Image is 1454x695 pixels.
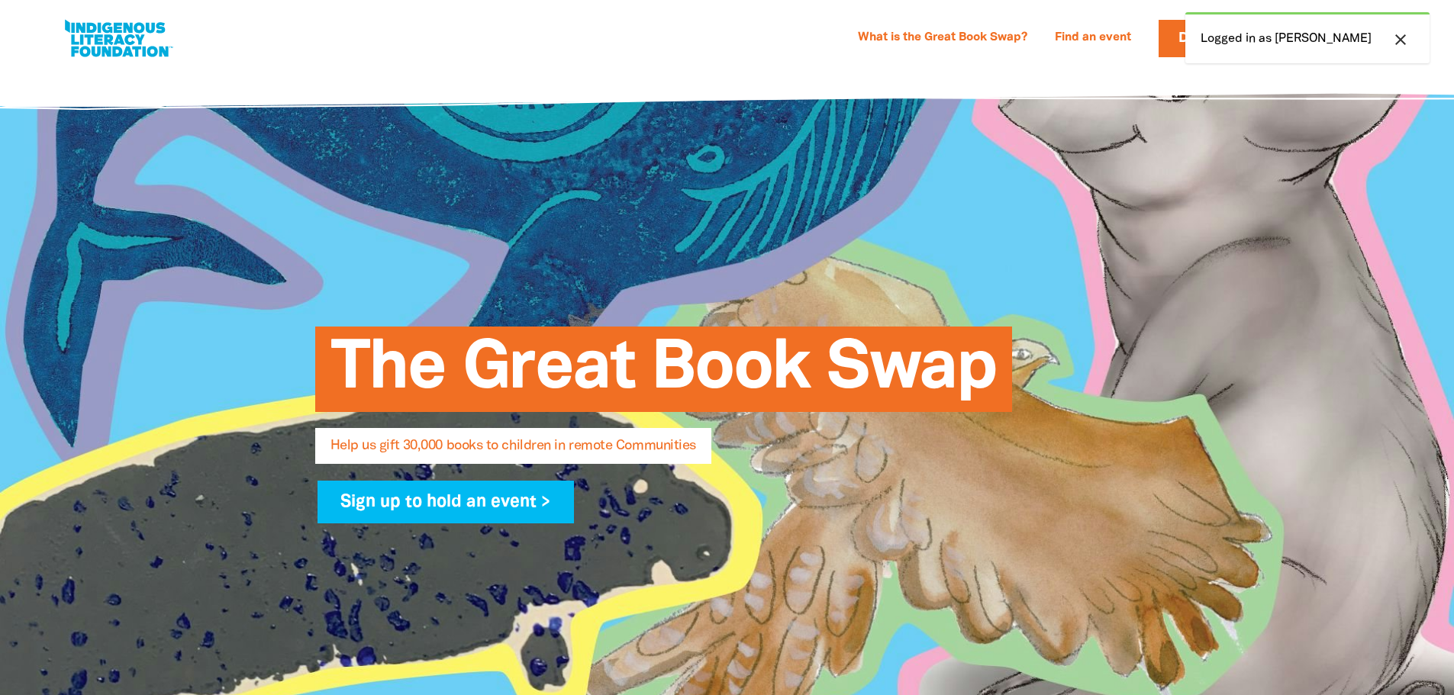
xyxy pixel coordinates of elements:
[1185,12,1430,63] div: Logged in as [PERSON_NAME]
[318,481,575,523] a: Sign up to hold an event >
[330,439,696,464] span: Help us gift 30,000 books to children in remote Communities
[849,26,1036,50] a: What is the Great Book Swap?
[1046,26,1140,50] a: Find an event
[1387,30,1414,50] button: close
[1159,20,1255,57] a: Donate
[1391,31,1410,49] i: close
[330,338,997,412] span: The Great Book Swap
